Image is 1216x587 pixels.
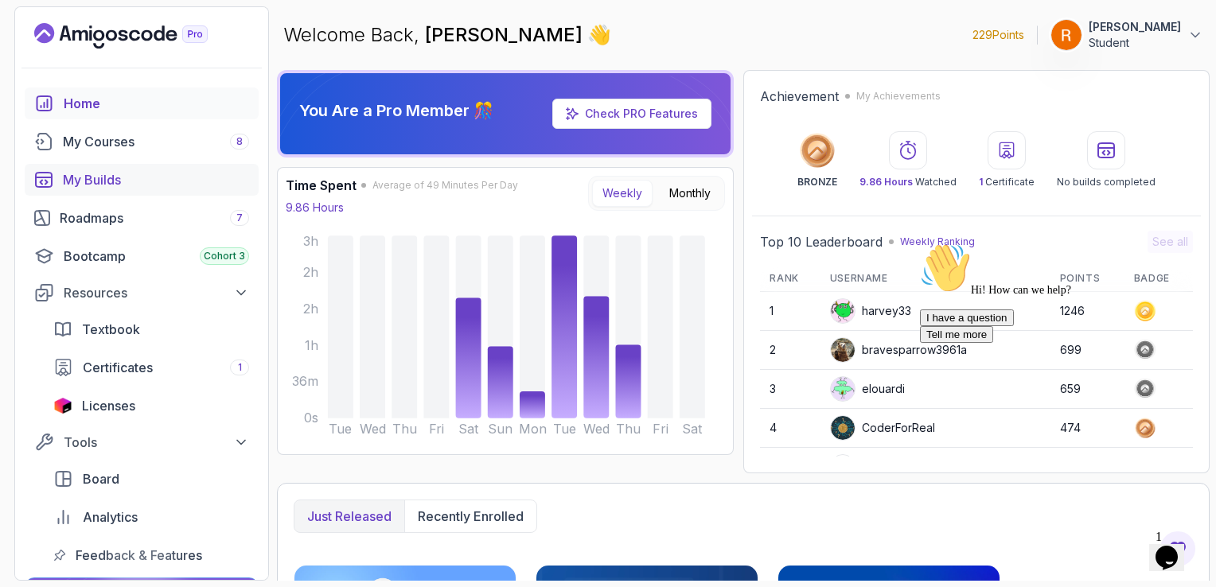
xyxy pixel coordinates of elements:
[760,232,883,251] h2: Top 10 Leaderboard
[6,90,80,107] button: Tell me more
[979,176,1035,189] p: Certificate
[489,422,513,437] tspan: Sun
[553,422,576,437] tspan: Tue
[859,176,913,188] span: 9.86 Hours
[1149,523,1200,571] iframe: chat widget
[1057,176,1156,189] p: No builds completed
[6,48,158,60] span: Hi! How can we help?
[429,422,445,437] tspan: Fri
[760,266,820,292] th: Rank
[458,422,479,437] tspan: Sat
[83,507,138,527] span: Analytics
[82,396,135,415] span: Licenses
[60,208,249,227] div: Roadmaps
[859,176,957,189] p: Watched
[303,234,318,249] tspan: 3h
[307,507,392,526] p: Just released
[286,176,357,195] h3: Time Spent
[64,94,249,113] div: Home
[292,375,318,390] tspan: 36m
[1051,20,1082,50] img: user profile image
[972,27,1024,43] p: 229 Points
[44,352,259,383] a: certificates
[900,235,975,248] p: Weekly Ranking
[760,409,820,448] td: 4
[831,377,855,401] img: default monster avatar
[76,546,202,565] span: Feedback & Features
[797,176,837,189] p: BRONZE
[1148,231,1193,253] button: See all
[44,463,259,495] a: board
[25,240,259,272] a: bootcamp
[299,99,493,122] p: You Are a Pro Member 🎊
[25,164,259,196] a: builds
[830,337,967,363] div: bravesparrow3961a
[83,469,119,488] span: Board
[1089,35,1181,51] p: Student
[583,422,610,437] tspan: Wed
[303,301,318,317] tspan: 2h
[238,361,242,374] span: 1
[63,170,249,189] div: My Builds
[425,23,587,46] span: [PERSON_NAME]
[1089,19,1181,35] p: [PERSON_NAME]
[830,376,905,402] div: elouardi
[914,236,1200,515] iframe: chat widget
[44,539,259,571] a: feedback
[820,266,1050,292] th: Username
[25,428,259,457] button: Tools
[404,500,536,532] button: Recently enrolled
[6,6,57,57] img: :wave:
[44,390,259,422] a: licenses
[830,415,935,441] div: CoderForReal
[64,247,249,266] div: Bootcamp
[659,180,721,207] button: Monthly
[44,313,259,345] a: textbook
[760,370,820,409] td: 3
[303,265,318,280] tspan: 2h
[6,6,293,107] div: 👋Hi! How can we help?I have a questionTell me more
[519,422,547,437] tspan: Mon
[831,299,855,323] img: default monster avatar
[53,398,72,414] img: jetbrains icon
[83,358,153,377] span: Certificates
[587,22,611,48] span: 👋
[25,278,259,307] button: Resources
[25,126,259,157] a: courses
[760,448,820,487] td: 5
[830,298,911,324] div: harvey33
[44,501,259,533] a: analytics
[305,338,318,353] tspan: 1h
[236,212,243,224] span: 7
[304,411,318,426] tspan: 0s
[283,22,611,48] p: Welcome Back,
[979,176,983,188] span: 1
[830,454,906,480] div: IssaKass
[64,433,249,452] div: Tools
[360,422,386,437] tspan: Wed
[831,455,855,479] img: user profile image
[329,422,353,437] tspan: Tue
[236,135,243,148] span: 8
[6,73,100,90] button: I have a question
[25,202,259,234] a: roadmaps
[294,500,404,532] button: Just released
[760,331,820,370] td: 2
[82,320,140,339] span: Textbook
[585,107,698,120] a: Check PRO Features
[831,338,855,362] img: user profile image
[616,422,641,437] tspan: Thu
[63,132,249,151] div: My Courses
[856,90,941,103] p: My Achievements
[760,87,839,106] h2: Achievement
[418,507,524,526] p: Recently enrolled
[372,179,518,192] span: Average of 49 Minutes Per Day
[760,292,820,331] td: 1
[683,422,703,437] tspan: Sat
[653,422,668,437] tspan: Fri
[392,422,417,437] tspan: Thu
[831,416,855,440] img: user profile image
[25,87,259,119] a: home
[1050,19,1203,51] button: user profile image[PERSON_NAME]Student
